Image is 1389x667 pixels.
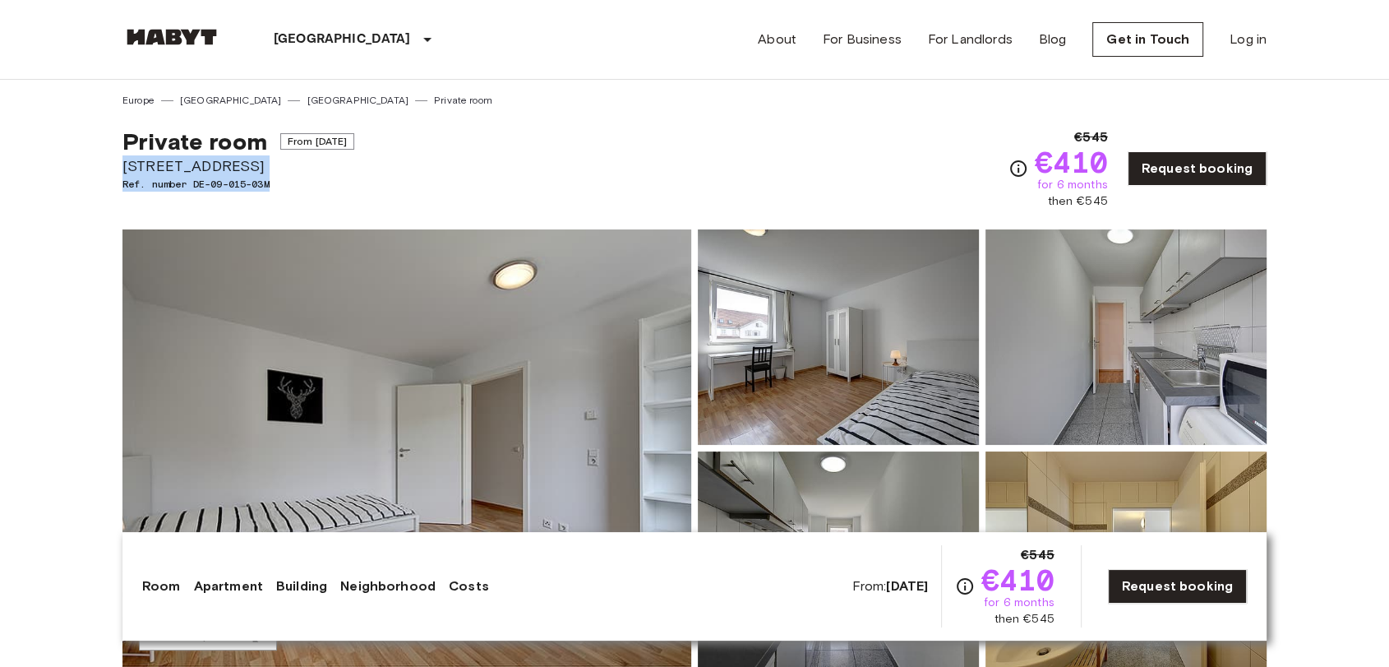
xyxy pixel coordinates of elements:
[1074,127,1108,147] span: €545
[1008,159,1028,178] svg: Check cost overview for full price breakdown. Please note that discounts apply to new joiners onl...
[1128,151,1267,186] a: Request booking
[823,30,902,49] a: For Business
[1037,177,1108,193] span: for 6 months
[1021,545,1054,565] span: €545
[758,30,796,49] a: About
[928,30,1013,49] a: For Landlords
[698,229,979,445] img: Picture of unit DE-09-015-03M
[276,577,327,596] a: Building
[1047,193,1107,210] span: then €545
[180,93,282,108] a: [GEOGRAPHIC_DATA]
[1035,147,1108,177] span: €410
[122,93,155,108] a: Europe
[340,577,436,596] a: Neighborhood
[449,577,489,596] a: Costs
[851,577,928,595] span: From:
[994,611,1054,628] span: then €545
[280,133,355,150] span: From [DATE]
[1230,30,1267,49] a: Log in
[122,155,354,177] span: [STREET_ADDRESS]
[981,565,1054,595] span: €410
[122,177,354,192] span: Ref. number DE-09-015-03M
[1092,22,1203,57] a: Get in Touch
[122,229,691,667] img: Marketing picture of unit DE-09-015-03M
[985,452,1267,667] img: Picture of unit DE-09-015-03M
[194,577,263,596] a: Apartment
[122,127,267,155] span: Private room
[886,578,928,594] b: [DATE]
[274,30,411,49] p: [GEOGRAPHIC_DATA]
[1108,569,1247,604] a: Request booking
[142,577,181,596] a: Room
[985,229,1267,445] img: Picture of unit DE-09-015-03M
[434,93,492,108] a: Private room
[984,595,1054,611] span: for 6 months
[122,29,221,45] img: Habyt
[307,93,408,108] a: [GEOGRAPHIC_DATA]
[698,452,979,667] img: Picture of unit DE-09-015-03M
[955,577,975,596] svg: Check cost overview for full price breakdown. Please note that discounts apply to new joiners onl...
[1039,30,1067,49] a: Blog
